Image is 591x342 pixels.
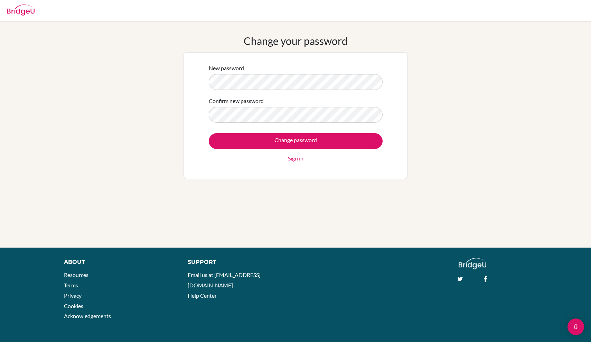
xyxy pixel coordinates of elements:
[567,318,584,335] div: Open Intercom Messenger
[64,313,111,319] a: Acknowledgements
[64,282,78,288] a: Terms
[209,97,264,105] label: Confirm new password
[7,4,35,16] img: Bridge-U
[64,292,82,299] a: Privacy
[188,271,261,288] a: Email us at [EMAIL_ADDRESS][DOMAIN_NAME]
[209,64,244,72] label: New password
[64,303,83,309] a: Cookies
[209,133,383,149] input: Change password
[64,271,88,278] a: Resources
[64,258,172,266] div: About
[188,292,217,299] a: Help Center
[459,258,487,269] img: logo_white@2x-f4f0deed5e89b7ecb1c2cc34c3e3d731f90f0f143d5ea2071677605dd97b5244.png
[288,154,303,163] a: Sign in
[244,35,348,47] h1: Change your password
[188,258,288,266] div: Support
